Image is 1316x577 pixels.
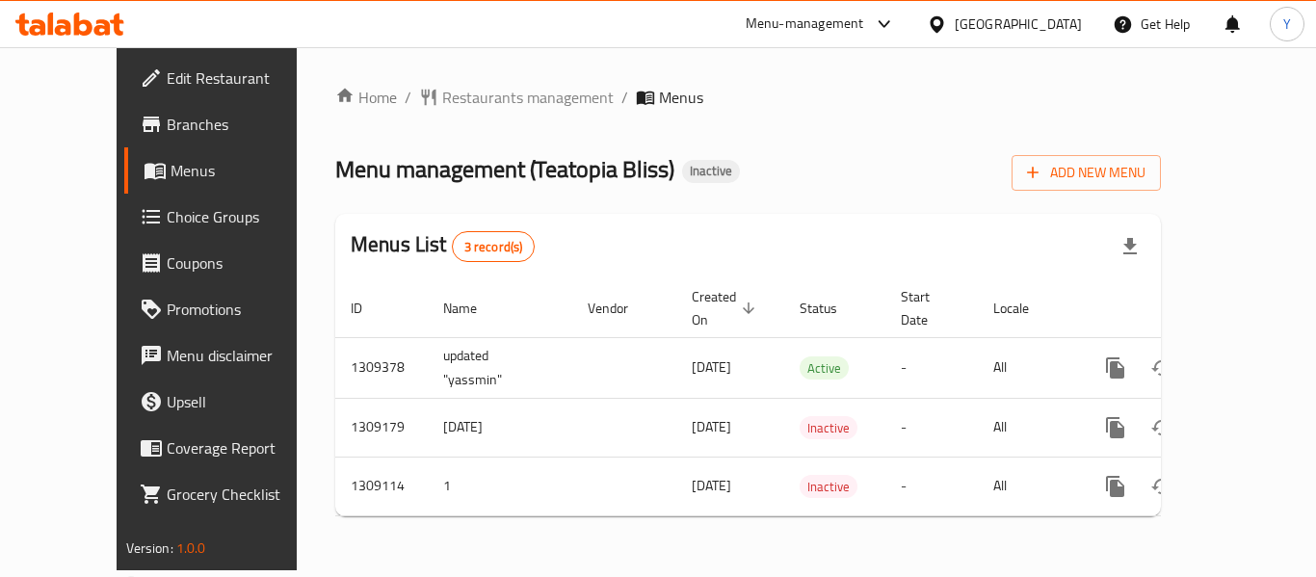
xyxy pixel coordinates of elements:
a: Upsell [124,379,336,425]
a: Restaurants management [419,86,614,109]
a: Branches [124,101,336,147]
td: - [885,398,978,457]
table: enhanced table [335,279,1293,516]
span: Choice Groups [167,205,321,228]
span: Menu management ( Teatopia Bliss ) [335,147,674,191]
span: Version: [126,536,173,561]
a: Coverage Report [124,425,336,471]
span: Name [443,297,502,320]
span: Locale [993,297,1054,320]
a: Edit Restaurant [124,55,336,101]
div: Total records count [452,231,536,262]
button: Change Status [1139,345,1185,391]
nav: breadcrumb [335,86,1161,109]
span: [DATE] [692,473,731,498]
span: Restaurants management [442,86,614,109]
td: updated "yassmin" [428,337,572,398]
button: more [1092,405,1139,451]
span: Coverage Report [167,436,321,459]
td: All [978,457,1077,515]
span: Start Date [901,285,955,331]
td: 1309114 [335,457,428,515]
button: more [1092,345,1139,391]
li: / [405,86,411,109]
button: Change Status [1139,405,1185,451]
a: Menu disclaimer [124,332,336,379]
td: 1 [428,457,572,515]
div: Export file [1107,223,1153,270]
div: Menu-management [746,13,864,36]
span: [DATE] [692,414,731,439]
span: Active [800,357,849,380]
button: Change Status [1139,463,1185,510]
span: Upsell [167,390,321,413]
span: Y [1283,13,1291,35]
td: 1309378 [335,337,428,398]
td: - [885,337,978,398]
a: Coupons [124,240,336,286]
span: [DATE] [692,354,731,380]
div: Active [800,356,849,380]
div: Inactive [800,475,857,498]
a: Home [335,86,397,109]
span: Branches [167,113,321,136]
div: Inactive [800,416,857,439]
span: Grocery Checklist [167,483,321,506]
span: Inactive [800,476,857,498]
a: Menus [124,147,336,194]
h2: Menus List [351,230,535,262]
span: Menus [659,86,703,109]
div: Inactive [682,160,740,183]
span: Coupons [167,251,321,275]
td: 1309179 [335,398,428,457]
li: / [621,86,628,109]
button: more [1092,463,1139,510]
span: Status [800,297,862,320]
span: Menu disclaimer [167,344,321,367]
span: Promotions [167,298,321,321]
th: Actions [1077,279,1293,338]
a: Choice Groups [124,194,336,240]
span: Created On [692,285,761,331]
span: Inactive [682,163,740,179]
span: Add New Menu [1027,161,1145,185]
div: [GEOGRAPHIC_DATA] [955,13,1082,35]
td: [DATE] [428,398,572,457]
td: All [978,398,1077,457]
td: - [885,457,978,515]
span: Inactive [800,417,857,439]
td: All [978,337,1077,398]
span: ID [351,297,387,320]
span: Menus [171,159,321,182]
button: Add New Menu [1012,155,1161,191]
a: Grocery Checklist [124,471,336,517]
span: Vendor [588,297,653,320]
span: Edit Restaurant [167,66,321,90]
span: 1.0.0 [176,536,206,561]
a: Promotions [124,286,336,332]
span: 3 record(s) [453,238,535,256]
